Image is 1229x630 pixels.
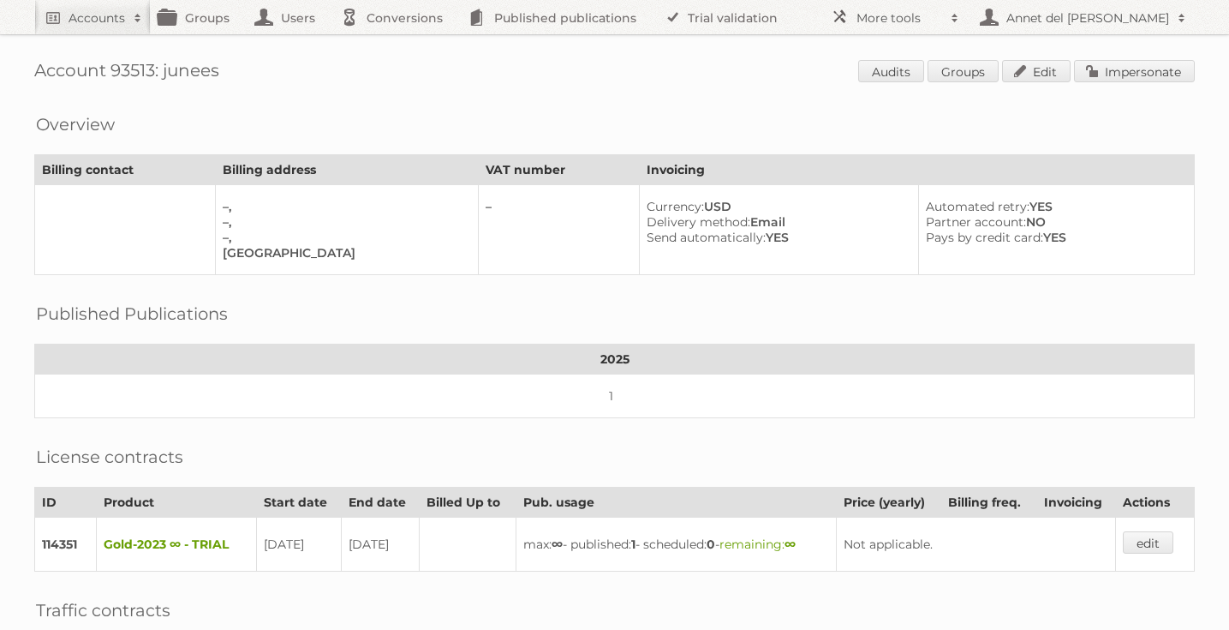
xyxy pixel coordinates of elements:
[256,488,341,518] th: Start date
[647,199,704,214] span: Currency:
[341,488,420,518] th: End date
[837,518,1116,572] td: Not applicable.
[926,230,1180,245] div: YES
[516,518,836,572] td: max: - published: - scheduled: -
[97,518,257,572] td: Gold-2023 ∞ - TRIAL
[223,245,464,261] div: [GEOGRAPHIC_DATA]
[647,230,766,245] span: Send automatically:
[926,214,1026,230] span: Partner account:
[479,155,640,185] th: VAT number
[941,488,1036,518] th: Billing freq.
[216,155,479,185] th: Billing address
[837,488,941,518] th: Price (yearly)
[639,155,1194,185] th: Invoicing
[1074,60,1195,82] a: Impersonate
[926,199,1180,214] div: YES
[856,9,942,27] h2: More tools
[707,537,715,552] strong: 0
[479,185,640,275] td: –
[69,9,125,27] h2: Accounts
[1116,488,1195,518] th: Actions
[223,199,464,214] div: –,
[36,444,183,470] h2: License contracts
[223,230,464,245] div: –,
[647,214,750,230] span: Delivery method:
[36,111,115,137] h2: Overview
[926,230,1043,245] span: Pays by credit card:
[926,199,1029,214] span: Automated retry:
[1002,9,1169,27] h2: Annet del [PERSON_NAME]
[858,60,924,82] a: Audits
[256,518,341,572] td: [DATE]
[928,60,999,82] a: Groups
[341,518,420,572] td: [DATE]
[35,155,216,185] th: Billing contact
[1036,488,1116,518] th: Invoicing
[647,199,904,214] div: USD
[34,60,1195,86] h1: Account 93513: junees
[516,488,836,518] th: Pub. usage
[35,518,97,572] td: 114351
[36,597,170,623] h2: Traffic contracts
[647,214,904,230] div: Email
[97,488,257,518] th: Product
[719,537,796,552] span: remaining:
[35,345,1195,375] th: 2025
[785,537,796,552] strong: ∞
[647,230,904,245] div: YES
[35,375,1195,418] td: 1
[552,537,563,552] strong: ∞
[223,214,464,230] div: –,
[631,537,635,552] strong: 1
[36,301,228,327] h2: Published Publications
[1002,60,1071,82] a: Edit
[35,488,97,518] th: ID
[1123,531,1173,554] a: edit
[420,488,516,518] th: Billed Up to
[926,214,1180,230] div: NO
